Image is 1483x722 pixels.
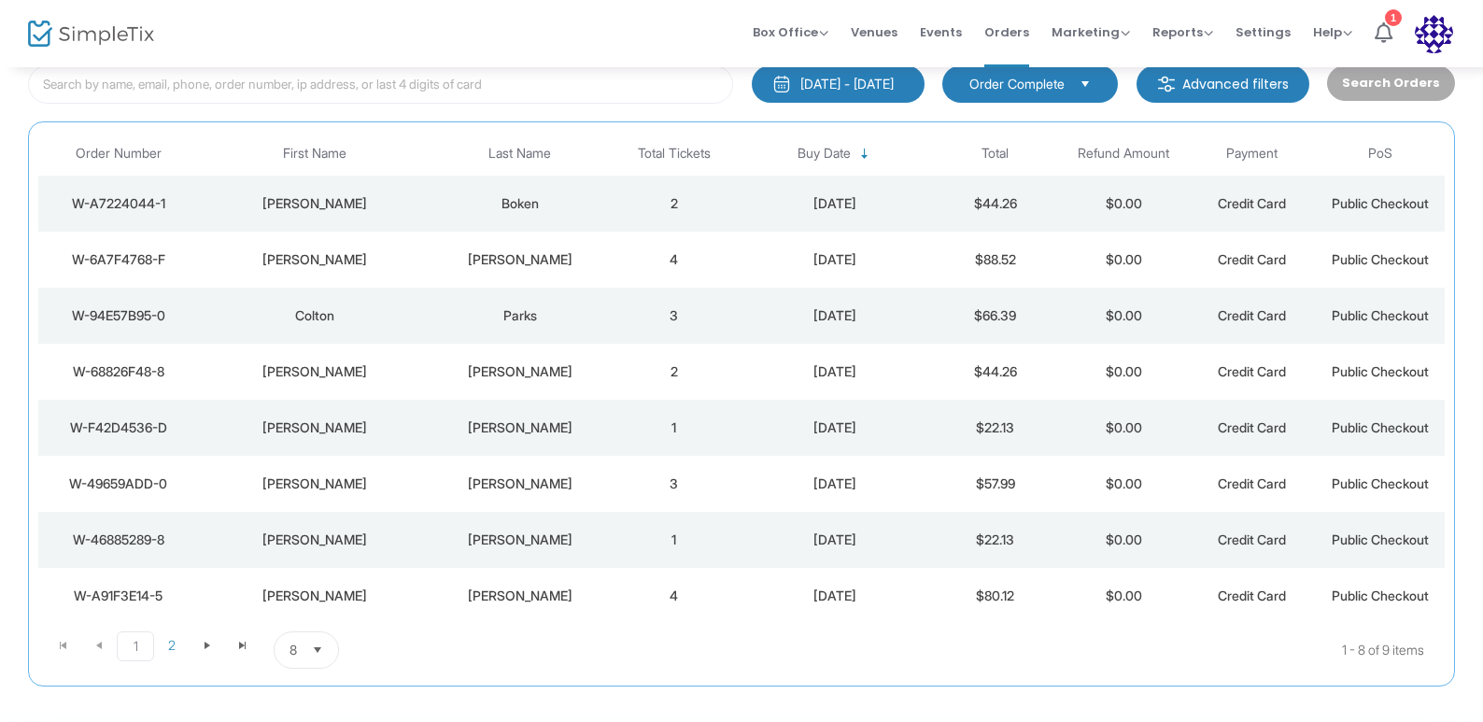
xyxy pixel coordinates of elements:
[204,306,426,325] div: Colton
[235,638,250,653] span: Go to the last page
[610,568,739,624] td: 4
[931,400,1060,456] td: $22.13
[1332,307,1429,323] span: Public Checkout
[204,474,426,493] div: Elizabeth
[920,8,962,56] span: Events
[204,362,426,381] div: Matthew
[1236,8,1291,56] span: Settings
[1059,176,1188,232] td: $0.00
[800,75,894,93] div: [DATE] - [DATE]
[610,344,739,400] td: 2
[1059,456,1188,512] td: $0.00
[190,631,225,659] span: Go to the next page
[1332,251,1429,267] span: Public Checkout
[743,194,926,213] div: 8/16/2025
[1059,568,1188,624] td: $0.00
[1332,588,1429,603] span: Public Checkout
[931,344,1060,400] td: $44.26
[610,176,739,232] td: 2
[43,362,194,381] div: W-68826F48-8
[434,306,605,325] div: Parks
[1137,65,1309,103] m-button: Advanced filters
[1152,23,1213,41] span: Reports
[1218,307,1286,323] span: Credit Card
[798,146,851,162] span: Buy Date
[931,132,1060,176] th: Total
[1059,344,1188,400] td: $0.00
[434,250,605,269] div: Cherep
[1218,195,1286,211] span: Credit Card
[76,146,162,162] span: Order Number
[1059,288,1188,344] td: $0.00
[204,587,426,605] div: William
[225,631,261,659] span: Go to the last page
[43,250,194,269] div: W-6A7F4768-F
[1218,363,1286,379] span: Credit Card
[743,250,926,269] div: 8/16/2025
[1059,132,1188,176] th: Refund Amount
[1072,74,1098,94] button: Select
[43,418,194,437] div: W-F42D4536-D
[610,132,739,176] th: Total Tickets
[931,456,1060,512] td: $57.99
[743,587,926,605] div: 8/16/2025
[204,418,426,437] div: John
[1332,419,1429,435] span: Public Checkout
[1059,512,1188,568] td: $0.00
[1059,232,1188,288] td: $0.00
[43,587,194,605] div: W-A91F3E14-5
[204,531,426,549] div: Kyle
[931,288,1060,344] td: $66.39
[434,531,605,549] div: Carr
[290,641,297,659] span: 8
[1218,419,1286,435] span: Credit Card
[434,194,605,213] div: Boken
[1332,531,1429,547] span: Public Checkout
[931,176,1060,232] td: $44.26
[1226,146,1278,162] span: Payment
[743,418,926,437] div: 8/16/2025
[43,474,194,493] div: W-49659ADD-0
[753,23,828,41] span: Box Office
[434,418,605,437] div: D. Plagakis
[1218,475,1286,491] span: Credit Card
[1218,531,1286,547] span: Credit Card
[931,512,1060,568] td: $22.13
[1052,23,1130,41] span: Marketing
[43,194,194,213] div: W-A7224044-1
[857,147,872,162] span: Sortable
[204,194,426,213] div: Tim
[1157,75,1176,93] img: filter
[200,638,215,653] span: Go to the next page
[43,306,194,325] div: W-94E57B95-0
[154,631,190,659] span: Page 2
[984,8,1029,56] span: Orders
[743,306,926,325] div: 8/16/2025
[1368,146,1392,162] span: PoS
[304,632,331,668] button: Select
[28,65,733,104] input: Search by name, email, phone, order number, ip address, or last 4 digits of card
[610,288,739,344] td: 3
[43,531,194,549] div: W-46885289-8
[743,362,926,381] div: 8/16/2025
[610,512,739,568] td: 1
[1059,400,1188,456] td: $0.00
[772,75,791,93] img: monthly
[1218,251,1286,267] span: Credit Card
[743,531,926,549] div: 8/16/2025
[488,146,551,162] span: Last Name
[283,146,346,162] span: First Name
[1313,23,1352,41] span: Help
[752,65,925,103] button: [DATE] - [DATE]
[204,250,426,269] div: Lisa
[38,132,1445,624] div: Data table
[743,474,926,493] div: 8/16/2025
[1332,195,1429,211] span: Public Checkout
[931,568,1060,624] td: $80.12
[1332,475,1429,491] span: Public Checkout
[1332,363,1429,379] span: Public Checkout
[434,362,605,381] div: Robertson
[1218,588,1286,603] span: Credit Card
[434,474,605,493] div: McGlothlin
[851,8,897,56] span: Venues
